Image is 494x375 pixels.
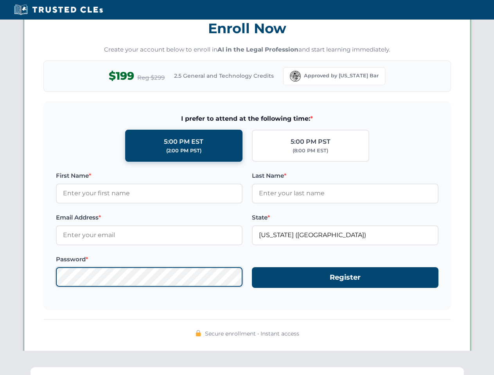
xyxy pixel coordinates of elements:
[195,330,201,336] img: 🔒
[56,184,243,203] input: Enter your first name
[12,4,105,16] img: Trusted CLEs
[290,71,301,82] img: Florida Bar
[293,147,328,155] div: (8:00 PM EST)
[56,225,243,245] input: Enter your email
[56,255,243,264] label: Password
[252,213,438,222] label: State
[56,171,243,180] label: First Name
[291,137,331,147] div: 5:00 PM PST
[174,71,274,80] span: 2.5 General and Technology Credits
[43,16,451,41] h3: Enroll Now
[166,147,201,155] div: (2:00 PM PST)
[109,67,134,85] span: $199
[217,46,298,53] strong: AI in the Legal Profession
[56,114,438,124] span: I prefer to attend at the following time:
[43,45,451,54] p: Create your account below to enroll in and start learning immediately.
[252,171,438,180] label: Last Name
[164,137,203,147] div: 5:00 PM EST
[252,184,438,203] input: Enter your last name
[137,73,165,82] span: Reg $299
[252,267,438,288] button: Register
[56,213,243,222] label: Email Address
[252,225,438,245] input: Florida (FL)
[304,72,379,80] span: Approved by [US_STATE] Bar
[205,329,299,338] span: Secure enrollment • Instant access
